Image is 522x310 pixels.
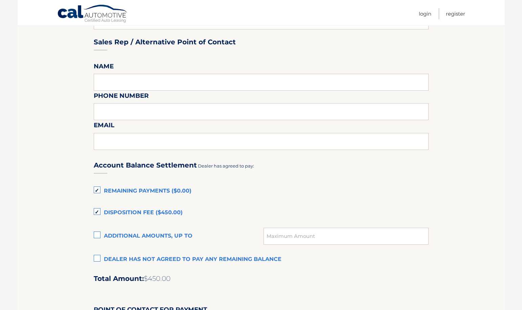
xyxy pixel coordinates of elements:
a: Cal Automotive [57,4,128,24]
label: Name [94,61,114,74]
h3: Account Balance Settlement [94,161,197,170]
span: Dealer has agreed to pay: [198,163,254,169]
label: Additional amounts, up to [94,229,264,243]
a: Login [419,8,431,19]
label: Dealer has not agreed to pay any remaining balance [94,253,429,266]
h3: Sales Rep / Alternative Point of Contact [94,38,236,46]
span: $450.00 [144,274,171,283]
a: Register [446,8,465,19]
label: Disposition Fee ($450.00) [94,206,429,220]
label: Phone Number [94,91,149,103]
input: Maximum Amount [264,228,428,245]
label: Remaining Payments ($0.00) [94,184,429,198]
h2: Total Amount: [94,274,429,283]
label: Email [94,120,114,133]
